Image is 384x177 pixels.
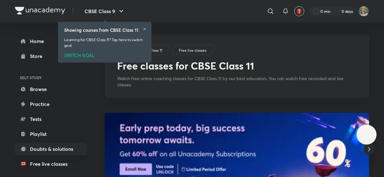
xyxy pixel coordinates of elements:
img: avatar [296,8,302,14]
img: Company Logo [15,7,65,14]
a: Free live classes [178,48,208,53]
a: Company Logo [15,7,65,16]
h1: Free classes for CBSE Class 11 [117,60,254,72]
a: CBSE Class 11 [138,48,163,53]
a: Free live classes [15,158,87,170]
h6: Showing courses from CBSE Class 11 [64,27,138,33]
h6: SELF STUDY [15,72,87,83]
a: Store [15,50,87,62]
button: avatar [294,6,304,16]
p: Free live classes [179,48,206,53]
p: CBSE Class 11 [139,48,162,53]
img: ttu [363,131,370,138]
button: CBSE Class 9 [81,5,129,17]
a: Playlist [15,128,87,140]
a: Home [15,35,87,47]
div: Store [30,52,46,60]
p: Watch free online coaching classes for CBSE Class 11 by our best educators. You can watch free re... [117,75,357,88]
a: Doubts & solutions [15,143,87,155]
p: Learning for CBSE Class 11? Tap here to switch goal [64,37,145,48]
div: SWITCH GOAL [64,51,145,58]
a: Practice [15,98,87,110]
img: Dinesh Kumar [358,6,369,17]
a: Browse [15,83,87,95]
a: Tests [15,113,87,125]
img: streak [334,8,340,14]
